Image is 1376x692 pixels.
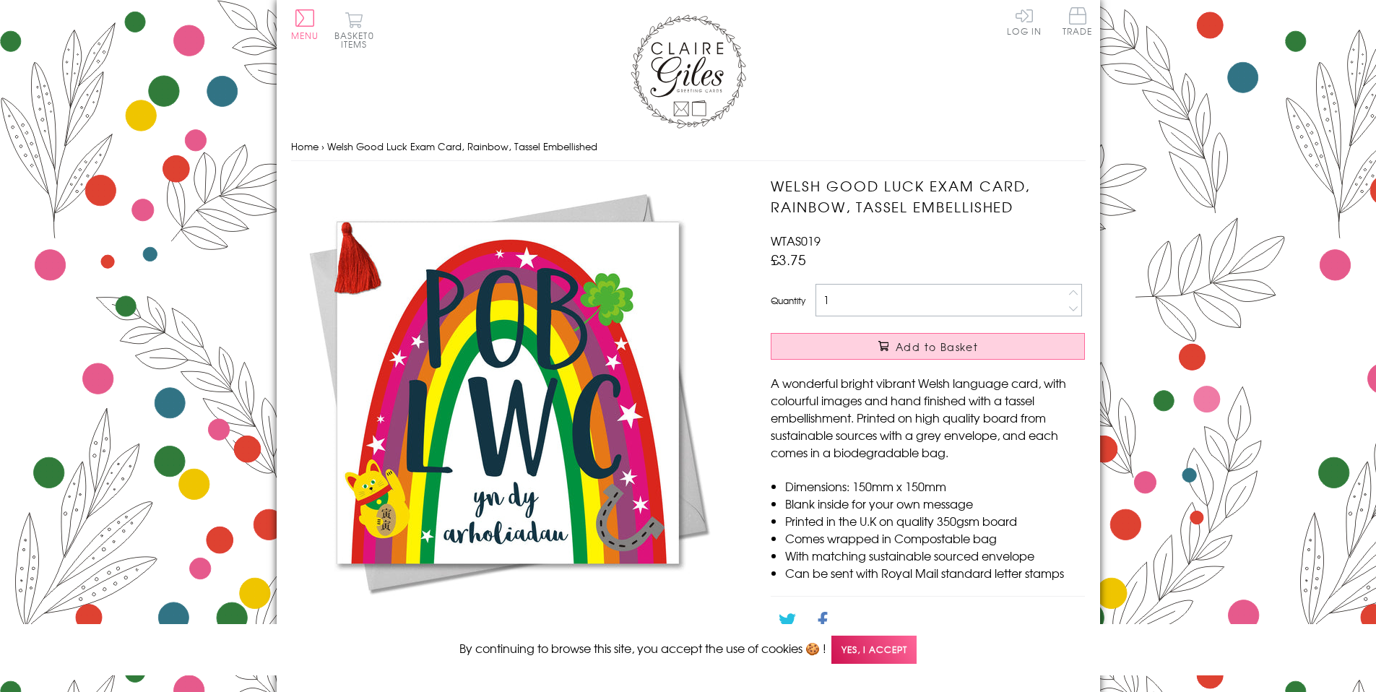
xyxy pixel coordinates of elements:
span: Welsh Good Luck Exam Card, Rainbow, Tassel Embellished [327,139,597,153]
span: 0 items [341,29,374,51]
li: Printed in the U.K on quality 350gsm board [785,512,1085,529]
span: › [321,139,324,153]
li: Blank inside for your own message [785,495,1085,512]
a: Log In [1007,7,1042,35]
a: Trade [1063,7,1093,38]
img: Claire Giles Greetings Cards [631,14,746,129]
span: WTAS019 [771,232,821,249]
span: Trade [1063,7,1093,35]
button: Add to Basket [771,333,1085,360]
li: Dimensions: 150mm x 150mm [785,477,1085,495]
a: Home [291,139,319,153]
span: Menu [291,29,319,42]
img: Welsh Good Luck Exam Card, Rainbow, Tassel Embellished [291,176,724,609]
nav: breadcrumbs [291,132,1086,162]
span: Yes, I accept [831,636,917,664]
label: Quantity [771,294,805,307]
p: A wonderful bright vibrant Welsh language card, with colourful images and hand finished with a ta... [771,374,1085,461]
li: Comes wrapped in Compostable bag [785,529,1085,547]
span: Add to Basket [896,339,978,354]
button: Menu [291,9,319,40]
h1: Welsh Good Luck Exam Card, Rainbow, Tassel Embellished [771,176,1085,217]
span: £3.75 [771,249,806,269]
li: Can be sent with Royal Mail standard letter stamps [785,564,1085,581]
button: Basket0 items [334,12,374,48]
li: With matching sustainable sourced envelope [785,547,1085,564]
